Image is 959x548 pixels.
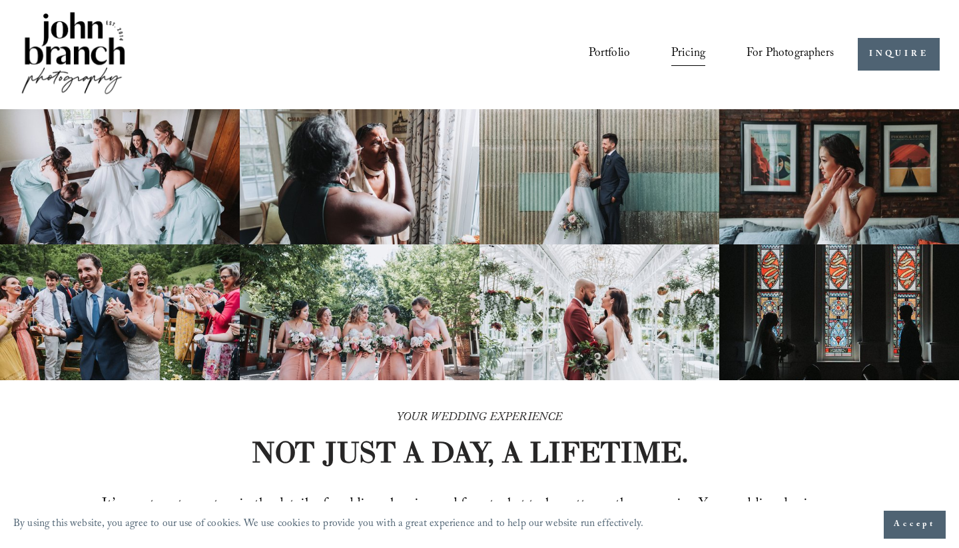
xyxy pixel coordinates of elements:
[251,433,689,470] strong: NOT JUST A DAY, A LIFETIME.
[747,43,834,66] span: For Photographers
[479,244,719,380] img: Bride and groom standing in an elegant greenhouse with chandeliers and lush greenery.
[884,511,946,539] button: Accept
[719,244,959,380] img: Silhouettes of a bride and groom facing each other in a church, with colorful stained glass windo...
[479,109,719,245] img: A bride and groom standing together, laughing, with the bride holding a bouquet in front of a cor...
[747,42,834,67] a: folder dropdown
[19,9,127,99] img: John Branch IV Photography
[589,42,631,67] a: Portfolio
[719,109,959,245] img: Bride adjusting earring in front of framed posters on a brick wall.
[671,42,705,67] a: Pricing
[13,515,643,535] p: By using this website, you agree to our use of cookies. We use cookies to provide you with a grea...
[894,518,936,531] span: Accept
[240,244,479,380] img: A bride and four bridesmaids in pink dresses, holding bouquets with pink and white flowers, smili...
[397,409,563,428] em: YOUR WEDDING EXPERIENCE
[240,109,479,245] img: Woman applying makeup to another woman near a window with floral curtains and autumn flowers.
[858,38,940,71] a: INQUIRE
